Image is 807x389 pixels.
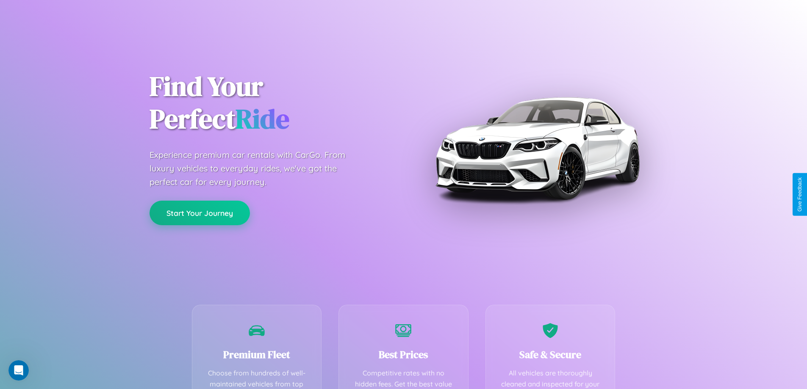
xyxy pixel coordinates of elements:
h3: Safe & Secure [499,348,602,361]
h3: Premium Fleet [205,348,309,361]
button: Start Your Journey [150,201,250,225]
iframe: Intercom live chat [8,360,29,381]
p: Experience premium car rentals with CarGo. From luxury vehicles to everyday rides, we've got the ... [150,148,361,189]
span: Ride [236,100,289,137]
img: Premium BMW car rental vehicle [431,42,643,254]
h3: Best Prices [352,348,455,361]
div: Give Feedback [797,177,803,212]
h1: Find Your Perfect [150,70,391,135]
